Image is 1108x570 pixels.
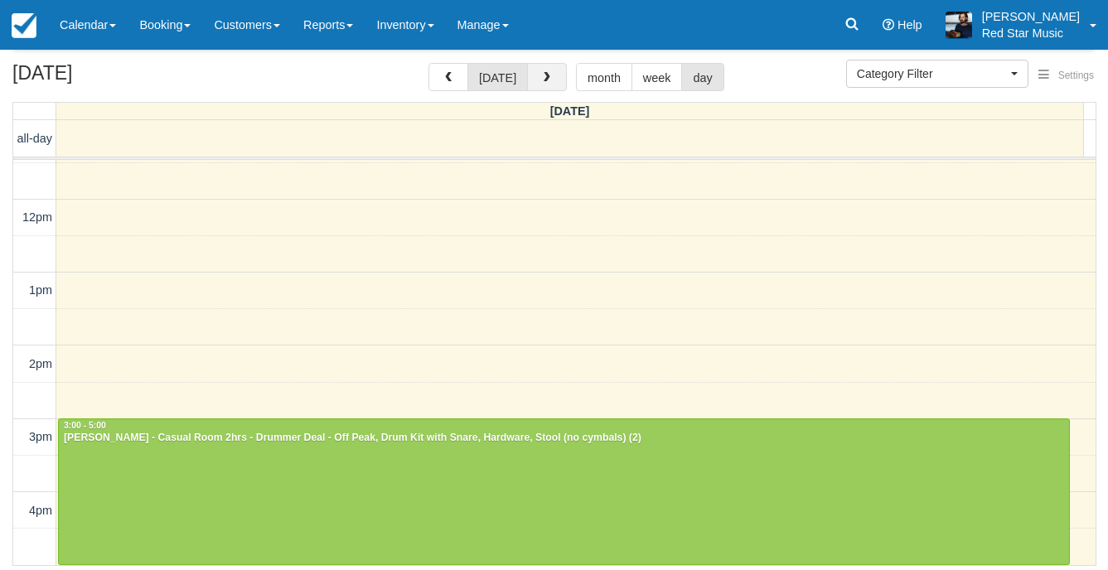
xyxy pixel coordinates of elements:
[631,63,683,91] button: week
[1028,64,1104,88] button: Settings
[681,63,723,91] button: day
[982,8,1080,25] p: [PERSON_NAME]
[898,18,922,31] span: Help
[982,25,1080,41] p: Red Star Music
[550,104,590,118] span: [DATE]
[1058,70,1094,81] span: Settings
[58,418,1070,565] a: 3:00 - 5:00[PERSON_NAME] - Casual Room 2hrs - Drummer Deal - Off Peak, Drum Kit with Snare, Hardw...
[29,430,52,443] span: 3pm
[29,504,52,517] span: 4pm
[29,357,52,370] span: 2pm
[64,421,106,430] span: 3:00 - 5:00
[883,19,894,31] i: Help
[576,63,632,91] button: month
[29,283,52,297] span: 1pm
[22,210,52,224] span: 12pm
[12,13,36,38] img: checkfront-main-nav-mini-logo.png
[17,132,52,145] span: all-day
[946,12,972,38] img: A1
[63,432,1065,445] div: [PERSON_NAME] - Casual Room 2hrs - Drummer Deal - Off Peak, Drum Kit with Snare, Hardware, Stool ...
[857,65,1007,82] span: Category Filter
[12,63,222,94] h2: [DATE]
[467,63,528,91] button: [DATE]
[846,60,1028,88] button: Category Filter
